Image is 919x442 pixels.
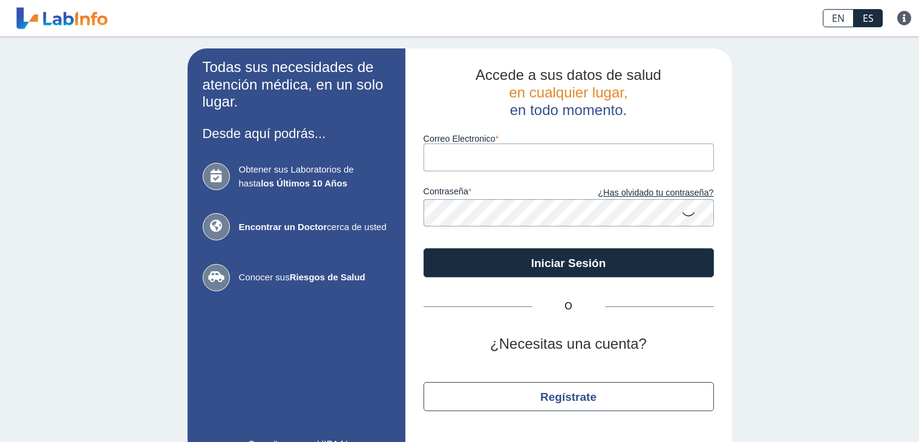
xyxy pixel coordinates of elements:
span: Accede a sus datos de salud [476,67,661,83]
b: Riesgos de Salud [290,272,365,282]
button: Regístrate [424,382,714,411]
h2: ¿Necesitas una cuenta? [424,335,714,353]
span: en cualquier lugar, [509,84,627,101]
label: Correo Electronico [424,134,714,143]
span: Obtener sus Laboratorios de hasta [239,163,390,190]
label: contraseña [424,186,569,200]
h2: Todas sus necesidades de atención médica, en un solo lugar. [203,59,390,111]
b: Encontrar un Doctor [239,222,327,232]
button: Iniciar Sesión [424,248,714,277]
a: ES [854,9,883,27]
a: ¿Has olvidado tu contraseña? [569,186,714,200]
span: en todo momento. [510,102,627,118]
a: EN [823,9,854,27]
span: O [532,299,605,314]
h3: Desde aquí podrás... [203,126,390,141]
span: cerca de usted [239,220,390,234]
span: Conocer sus [239,271,390,285]
b: los Últimos 10 Años [261,178,347,188]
